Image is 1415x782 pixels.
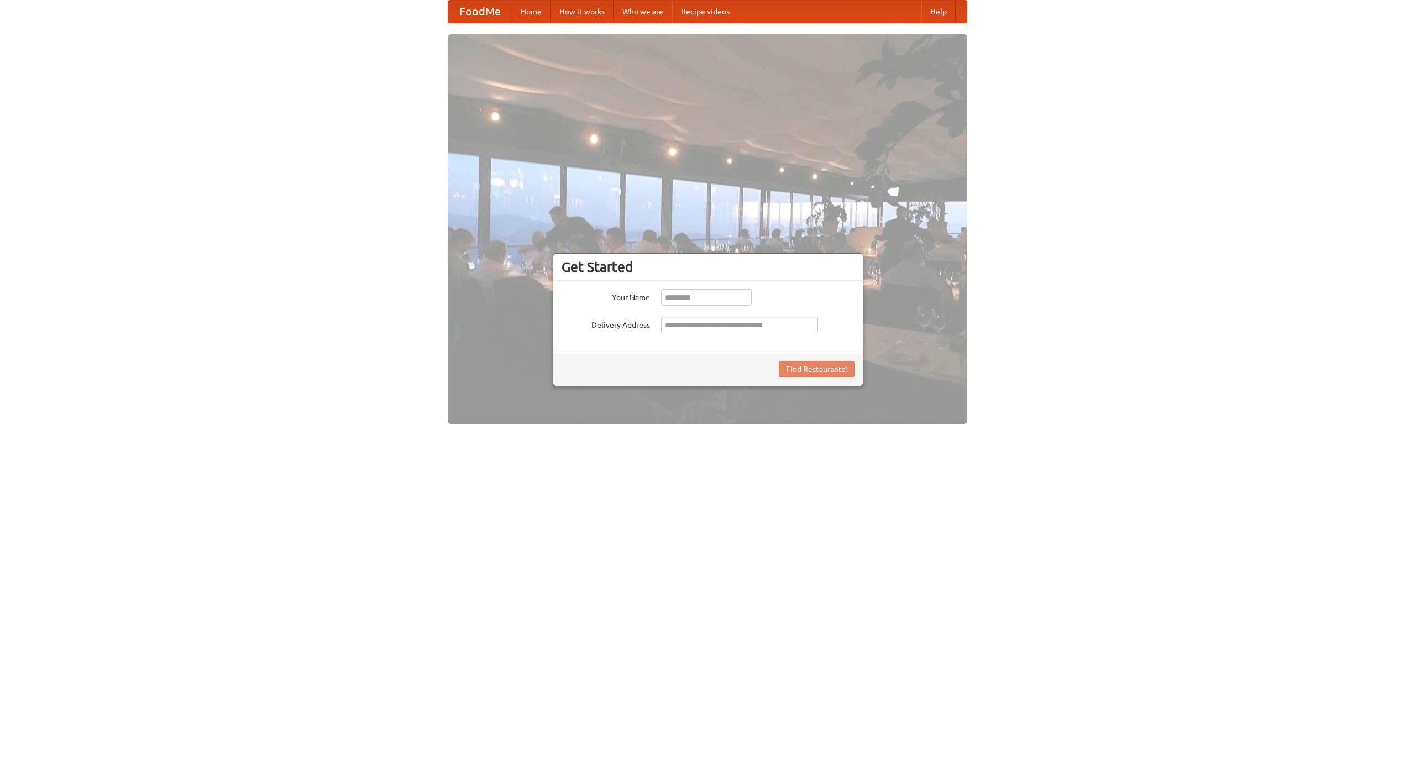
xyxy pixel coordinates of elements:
a: FoodMe [448,1,512,23]
a: Recipe videos [672,1,738,23]
a: Who we are [614,1,672,23]
a: Home [512,1,551,23]
h3: Get Started [562,259,855,275]
a: How it works [551,1,614,23]
label: Delivery Address [562,317,650,330]
label: Your Name [562,289,650,303]
button: Find Restaurants! [779,361,855,377]
a: Help [921,1,956,23]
